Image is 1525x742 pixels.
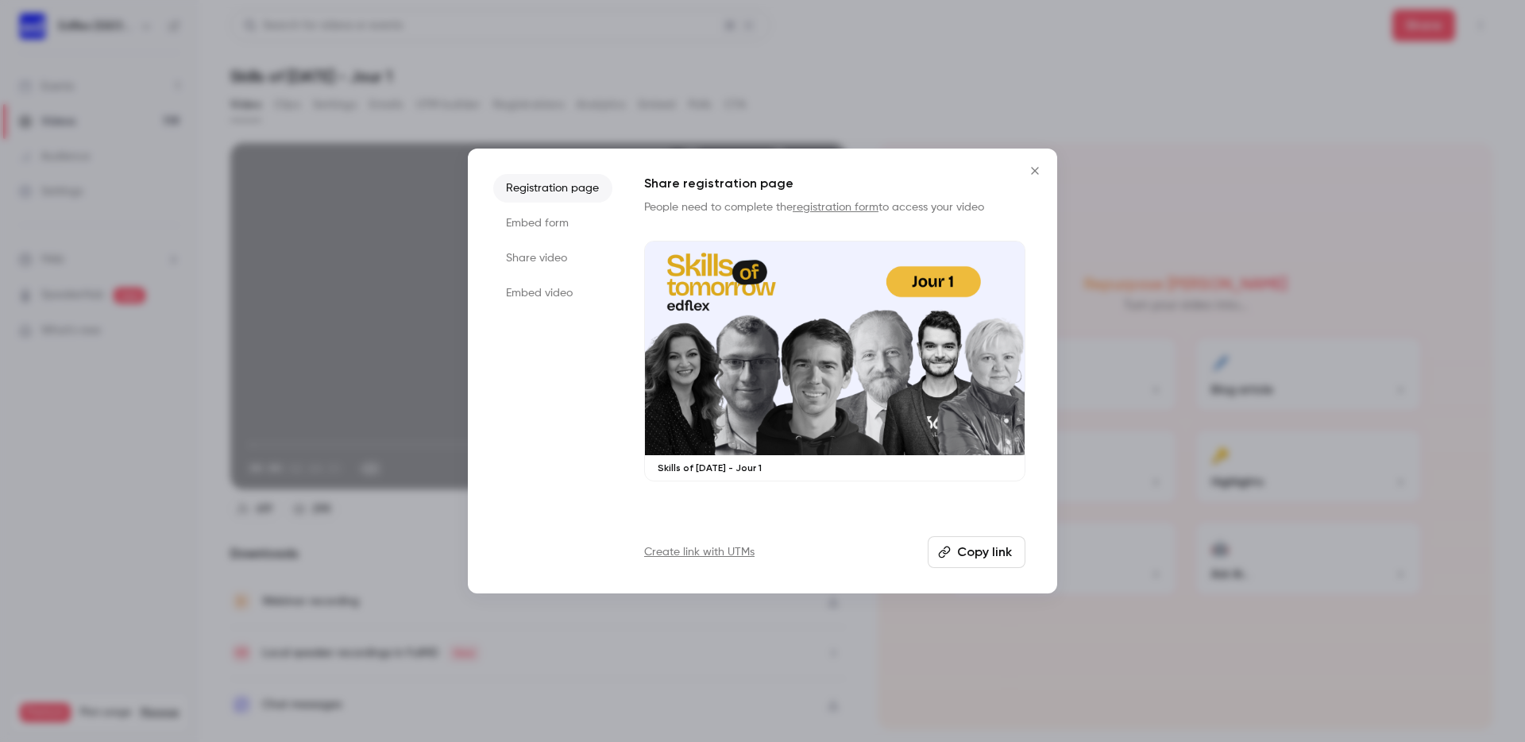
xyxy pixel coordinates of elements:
[644,241,1025,481] a: Skills of [DATE] - Jour 1
[644,174,1025,193] h1: Share registration page
[658,462,1012,474] p: Skills of [DATE] - Jour 1
[493,209,612,238] li: Embed form
[644,544,755,560] a: Create link with UTMs
[493,279,612,307] li: Embed video
[793,202,878,213] a: registration form
[1019,155,1051,187] button: Close
[928,536,1025,568] button: Copy link
[493,244,612,272] li: Share video
[493,174,612,203] li: Registration page
[644,199,1025,215] p: People need to complete the to access your video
